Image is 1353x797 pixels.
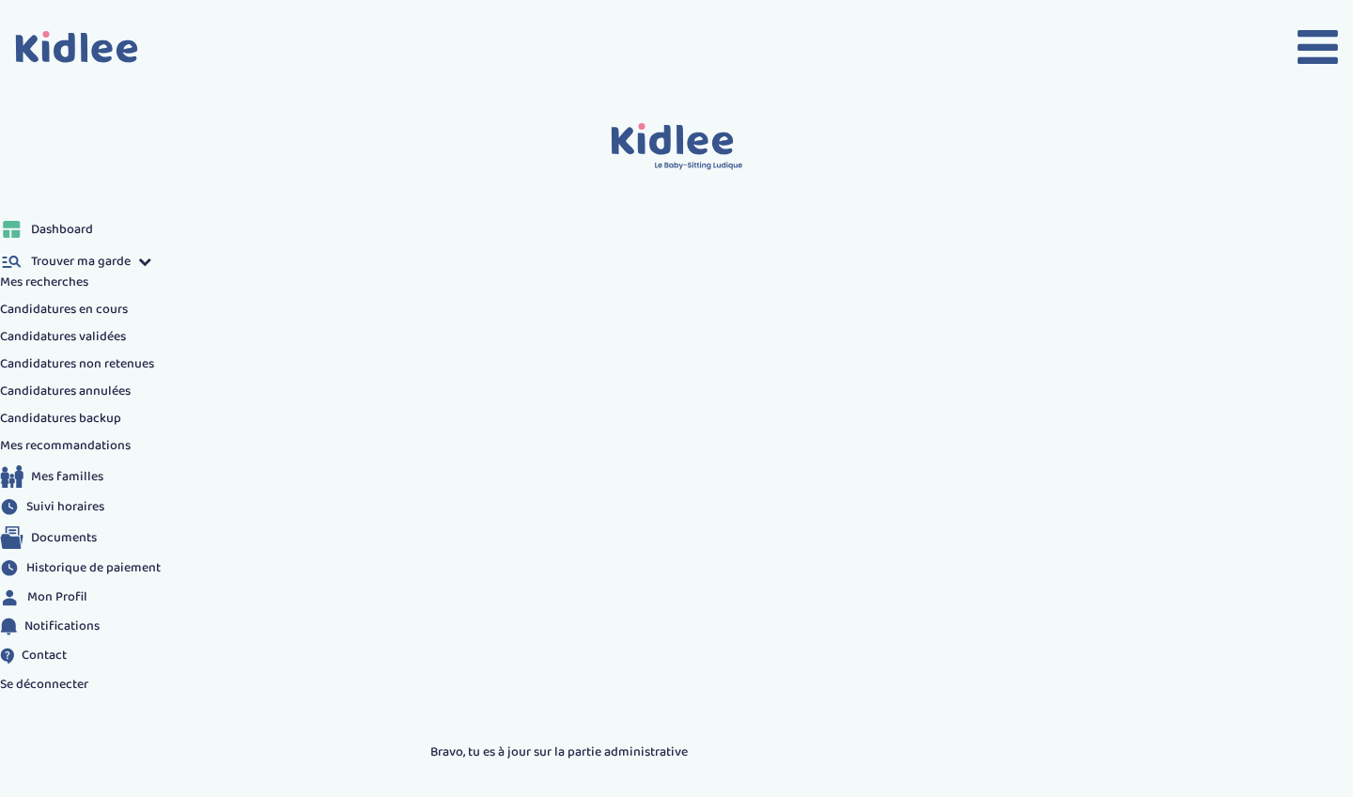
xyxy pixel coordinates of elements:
[31,220,93,240] span: Dashboard
[31,528,97,548] span: Documents
[31,467,103,487] span: Mes familles
[22,646,67,665] span: Contact
[31,252,131,272] span: Trouver ma garde
[430,745,1268,759] h3: Bravo, tu es à jour sur la partie administrative
[26,558,161,578] span: Historique de paiement
[611,123,743,171] img: logo.svg
[24,617,100,636] span: Notifications
[26,497,104,517] span: Suivi horaires
[27,587,87,607] span: Mon Profil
